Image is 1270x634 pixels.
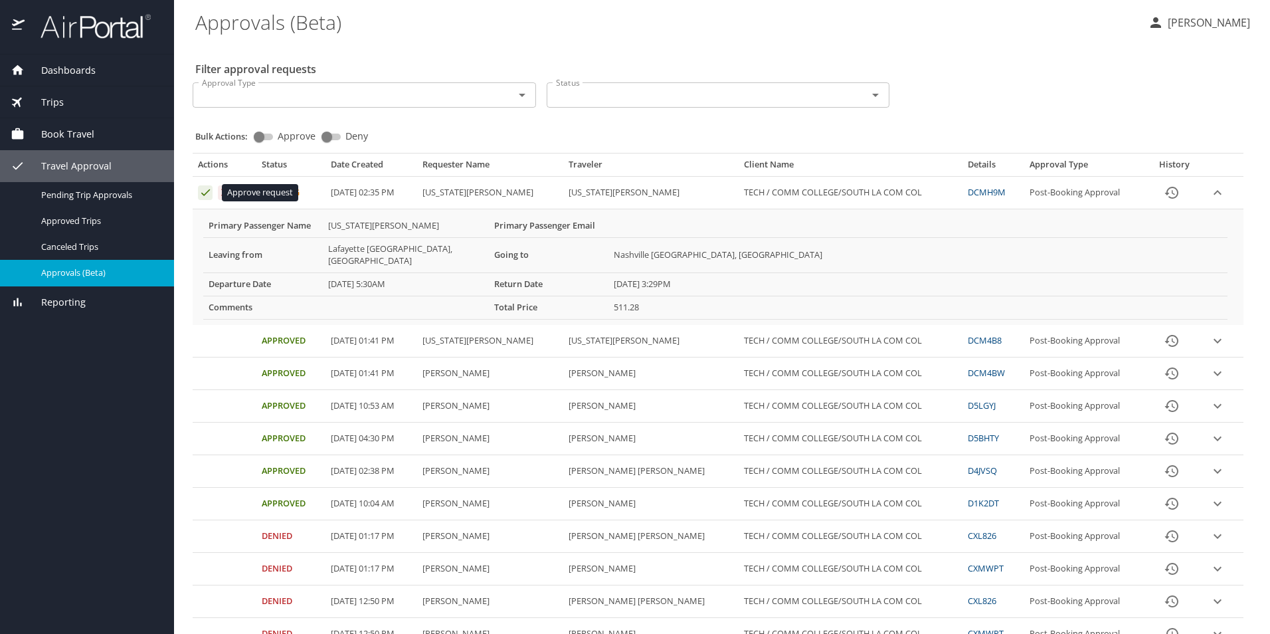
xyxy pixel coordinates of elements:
a: DCM4BW [968,367,1005,379]
th: Going to [489,237,608,272]
td: [PERSON_NAME] [563,358,739,390]
span: Travel Approval [25,159,112,173]
button: History [1156,177,1188,209]
button: History [1156,585,1188,617]
th: Actions [193,159,256,176]
button: History [1156,390,1188,422]
td: TECH / COMM COLLEGE/SOUTH LA COM COL [739,358,962,390]
td: [DATE] 12:50 PM [325,585,417,618]
td: Post-Booking Approval [1024,585,1146,618]
th: Status [256,159,325,176]
td: TECH / COMM COLLEGE/SOUTH LA COM COL [739,177,962,209]
td: Post-Booking Approval [1024,177,1146,209]
button: expand row [1208,526,1227,546]
th: Leaving from [203,237,323,272]
td: [DATE] 02:38 PM [325,455,417,488]
td: [PERSON_NAME] [417,423,563,455]
td: Post-Booking Approval [1024,325,1146,358]
button: History [1156,553,1188,585]
td: Approved [256,455,325,488]
td: [PERSON_NAME] [417,553,563,585]
span: Deny [345,132,368,141]
td: TECH / COMM COLLEGE/SOUTH LA COM COL [739,488,962,520]
button: Deny request [218,185,232,200]
button: Open [866,86,885,104]
td: [PERSON_NAME] [563,553,739,585]
td: [PERSON_NAME] [PERSON_NAME] [563,520,739,553]
td: [PERSON_NAME] [563,488,739,520]
td: [DATE] 01:17 PM [325,553,417,585]
td: Post-Booking Approval [1024,520,1146,553]
td: Denied [256,553,325,585]
td: TECH / COMM COLLEGE/SOUTH LA COM COL [739,553,962,585]
td: Post-Booking Approval [1024,423,1146,455]
td: [PERSON_NAME] [PERSON_NAME] [563,585,739,618]
td: TECH / COMM COLLEGE/SOUTH LA COM COL [739,390,962,423]
td: [US_STATE][PERSON_NAME] [323,215,489,237]
h2: Filter approval requests [195,58,316,80]
td: Post-Booking Approval [1024,553,1146,585]
th: Traveler [563,159,739,176]
td: Approved [256,488,325,520]
a: DCM4B8 [968,334,1002,346]
td: Approved [256,423,325,455]
td: [DATE] 5:30AM [323,272,489,296]
td: [DATE] 10:53 AM [325,390,417,423]
td: [PERSON_NAME] [417,520,563,553]
td: [PERSON_NAME] [PERSON_NAME] [563,455,739,488]
td: [PERSON_NAME] [563,423,739,455]
button: expand row [1208,591,1227,611]
button: expand row [1208,364,1227,383]
td: Nashville [GEOGRAPHIC_DATA], [GEOGRAPHIC_DATA] [608,237,1227,272]
span: Dashboards [25,63,96,78]
th: Details [962,159,1024,176]
th: Approval Type [1024,159,1146,176]
a: CXMWPT [968,562,1004,574]
td: [PERSON_NAME] [417,358,563,390]
a: D4JVSQ [968,465,997,476]
p: [PERSON_NAME] [1164,15,1250,31]
td: [DATE] 01:17 PM [325,520,417,553]
td: TECH / COMM COLLEGE/SOUTH LA COM COL [739,455,962,488]
span: Approved Trips [41,215,158,227]
button: History [1156,325,1188,357]
td: [DATE] 04:30 PM [325,423,417,455]
td: [DATE] 01:41 PM [325,325,417,358]
button: Open [513,86,531,104]
td: [DATE] 01:41 PM [325,358,417,390]
p: Bulk Actions: [195,130,258,142]
a: CXL826 [968,595,996,607]
td: Approved [256,358,325,390]
img: airportal-logo.png [26,13,151,39]
td: Denied [256,520,325,553]
th: Return Date [489,272,608,296]
a: D1K2DT [968,497,999,509]
th: Departure Date [203,272,323,296]
th: Primary Passenger Name [203,215,323,237]
td: TECH / COMM COLLEGE/SOUTH LA COM COL [739,423,962,455]
td: Pending [256,177,325,209]
td: Post-Booking Approval [1024,488,1146,520]
h1: Approvals (Beta) [195,1,1137,43]
button: expand row [1208,396,1227,416]
button: expand row [1208,461,1227,481]
td: [US_STATE][PERSON_NAME] [417,177,563,209]
td: 511.28 [608,296,1227,319]
button: History [1156,423,1188,455]
button: expand row [1208,429,1227,449]
button: expand row [1208,183,1227,203]
th: Comments [203,296,323,319]
td: Post-Booking Approval [1024,455,1146,488]
button: [PERSON_NAME] [1142,11,1255,35]
button: History [1156,455,1188,487]
td: Denied [256,585,325,618]
button: History [1156,520,1188,552]
a: CXL826 [968,530,996,542]
th: Total Price [489,296,608,319]
td: [PERSON_NAME] [417,455,563,488]
td: [US_STATE][PERSON_NAME] [563,325,739,358]
td: Lafayette [GEOGRAPHIC_DATA], [GEOGRAPHIC_DATA] [323,237,489,272]
a: D5BHTY [968,432,999,444]
span: Reporting [25,295,86,310]
td: [PERSON_NAME] [417,488,563,520]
